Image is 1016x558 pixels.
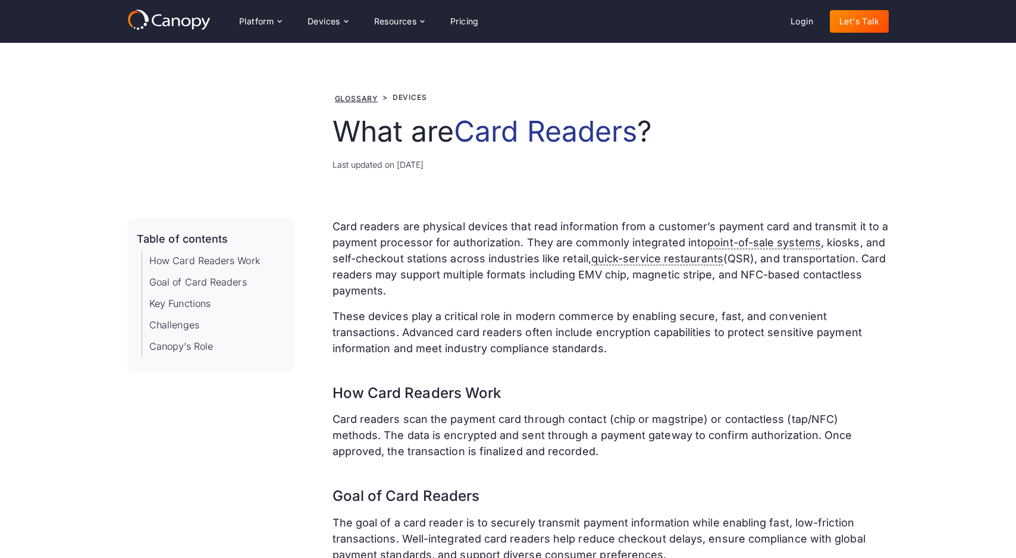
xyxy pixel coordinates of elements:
[707,236,821,249] span: point-of-sale systems
[333,469,889,505] h2: Goal of Card Readers
[830,10,889,33] a: Let's Talk
[149,339,213,353] a: Canopy’s Role
[333,218,889,299] p: Card readers are physical devices that read information from a customer’s payment card and transm...
[137,233,228,246] div: Table of contents
[333,366,889,402] h2: How Card Readers Work
[591,252,723,265] span: quick-service restaurants
[149,318,199,332] a: Challenges
[335,94,378,103] a: Glossary
[441,10,488,33] a: Pricing
[374,17,417,26] div: Resources
[239,17,274,26] div: Platform
[308,17,340,26] div: Devices
[454,114,637,149] em: Card Readers
[149,275,247,289] a: Goal of Card Readers
[781,10,823,33] a: Login
[149,296,211,311] a: Key Functions
[333,158,889,171] div: Last updated on [DATE]
[333,308,889,356] p: These devices play a critical role in modern commerce by enabling secure, fast, and convenient tr...
[298,10,358,33] div: Devices
[333,114,889,149] h1: What are ?
[230,10,291,33] div: Platform
[382,92,388,103] div: >
[393,92,427,103] div: Devices
[333,411,889,459] p: Card readers scan the payment card through contact (chip or magstripe) or contactless (tap/NFC) m...
[365,10,434,33] div: Resources
[149,253,260,268] a: How Card Readers Work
